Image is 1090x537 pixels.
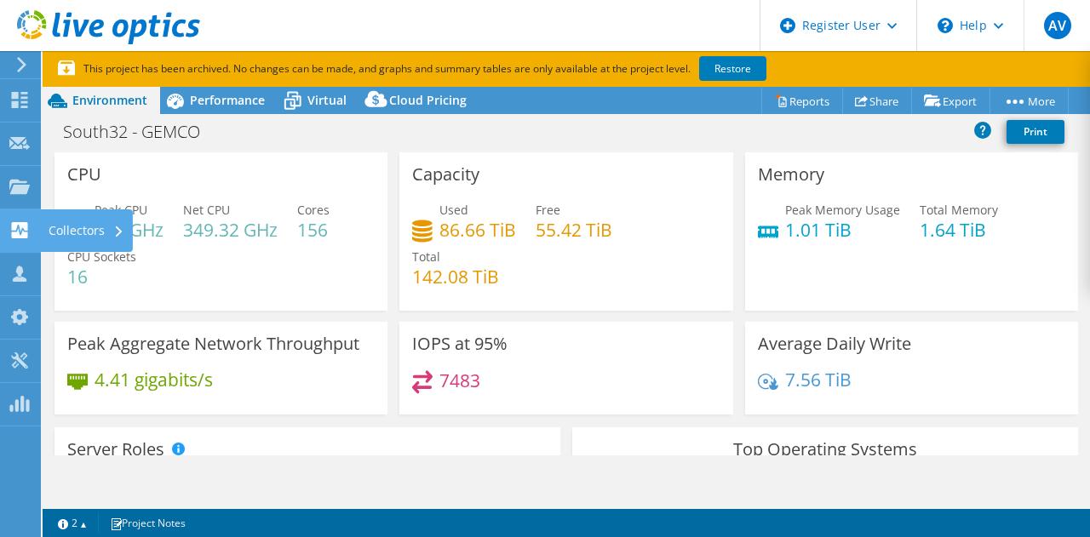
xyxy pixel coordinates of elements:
h4: 1.01 TiB [785,220,900,239]
h1: South32 - GEMCO [55,123,227,141]
h3: Average Daily Write [758,334,911,353]
h4: 1.64 TiB [920,220,998,239]
a: More [990,88,1069,114]
span: Cores [297,202,330,218]
span: Used [439,202,468,218]
h4: 156 [297,220,330,239]
span: CPU Sockets [67,249,136,265]
h4: 55.42 TiB [536,220,612,239]
h3: Memory [758,165,824,184]
h3: CPU [67,165,101,184]
span: Peak CPU [95,202,147,218]
span: Virtual [307,92,347,108]
a: Print [1007,120,1064,144]
span: Environment [72,92,147,108]
span: Performance [190,92,265,108]
h3: Top Operating Systems [585,440,1065,459]
span: Total [412,249,440,265]
a: Restore [699,56,766,81]
h3: IOPS at 95% [412,334,508,353]
h3: Server Roles [67,440,164,459]
span: Cloud Pricing [389,92,467,108]
h4: 4.41 gigabits/s [95,370,213,389]
h4: 142.08 TiB [412,267,499,286]
p: This project has been archived. No changes can be made, and graphs and summary tables are only av... [58,60,892,78]
h4: 16 [67,267,136,286]
h3: Peak Aggregate Network Throughput [67,334,359,353]
span: AV [1044,12,1071,39]
span: Total Memory [920,202,998,218]
h4: 86.66 TiB [439,220,516,239]
h4: 7483 [439,371,480,390]
a: Reports [761,88,843,114]
div: Collectors [40,209,133,252]
span: Free [536,202,560,218]
a: Project Notes [98,512,198,534]
a: Share [842,88,912,114]
a: Export [911,88,990,114]
h4: 7.56 TiB [785,370,852,389]
span: Peak Memory Usage [785,202,900,218]
svg: \n [938,18,953,33]
a: 2 [46,512,99,534]
h3: Capacity [412,165,479,184]
h4: 349.32 GHz [183,220,278,239]
span: Net CPU [183,202,230,218]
